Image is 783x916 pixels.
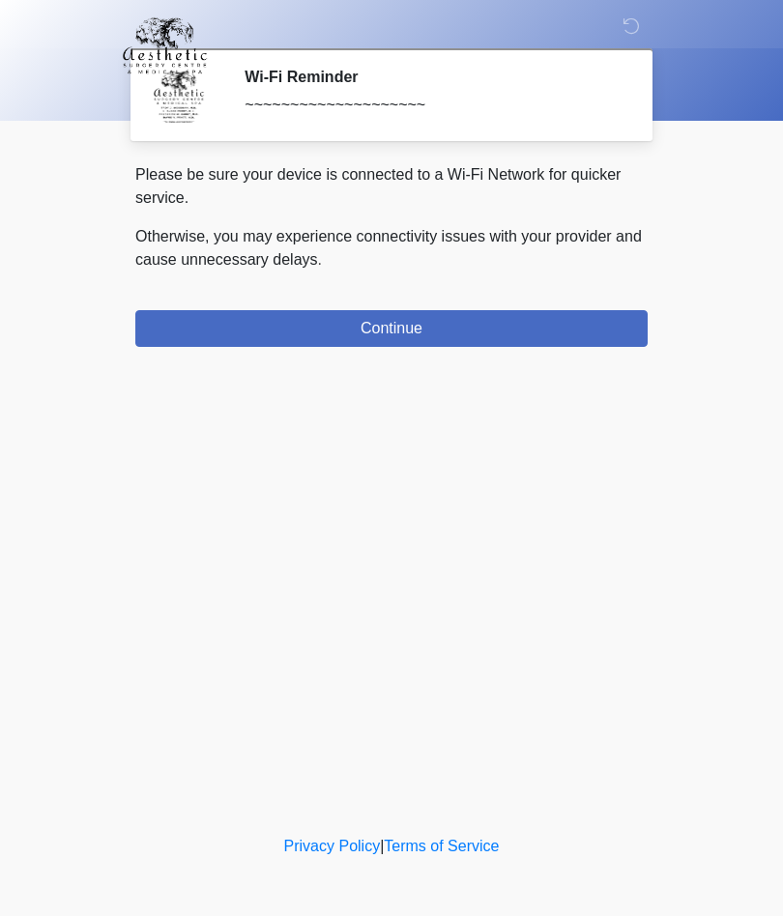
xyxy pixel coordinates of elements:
[135,310,648,347] button: Continue
[135,163,648,210] p: Please be sure your device is connected to a Wi-Fi Network for quicker service.
[150,68,208,126] img: Agent Avatar
[135,225,648,272] p: Otherwise, you may experience connectivity issues with your provider and cause unnecessary delays
[384,838,499,854] a: Terms of Service
[116,14,214,76] img: Aesthetic Surgery Centre, PLLC Logo
[245,94,619,117] div: ~~~~~~~~~~~~~~~~~~~~
[380,838,384,854] a: |
[284,838,381,854] a: Privacy Policy
[318,251,322,268] span: .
